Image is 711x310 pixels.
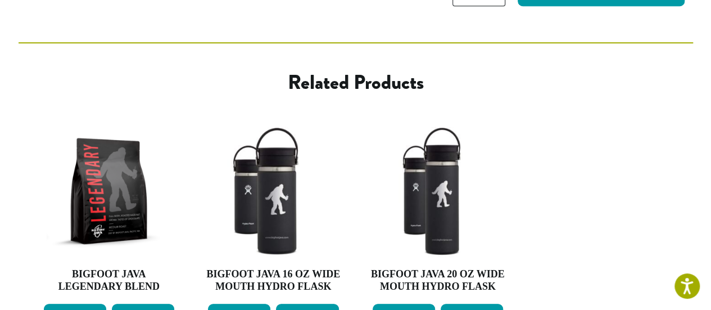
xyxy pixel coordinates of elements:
[109,70,603,95] h2: Related products
[370,123,506,300] a: Bigfoot Java 20 oz Wide Mouth Hydro Flask
[41,123,178,260] img: BFJ_Legendary_12oz-300x300.png
[205,123,342,300] a: Bigfoot Java 16 oz Wide Mouth Hydro Flask
[41,268,178,293] h4: Bigfoot Java Legendary Blend
[370,268,506,293] h4: Bigfoot Java 20 oz Wide Mouth Hydro Flask
[205,123,342,260] img: LO2863-BFJ-Hydro-Flask-16oz-WM-wFlex-Sip-Lid-Black-300x300.jpg
[370,123,506,260] img: LO2867-BFJ-Hydro-Flask-20oz-WM-wFlex-Sip-Lid-Black-300x300.jpg
[41,123,178,300] a: Bigfoot Java Legendary Blend
[205,268,342,293] h4: Bigfoot Java 16 oz Wide Mouth Hydro Flask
